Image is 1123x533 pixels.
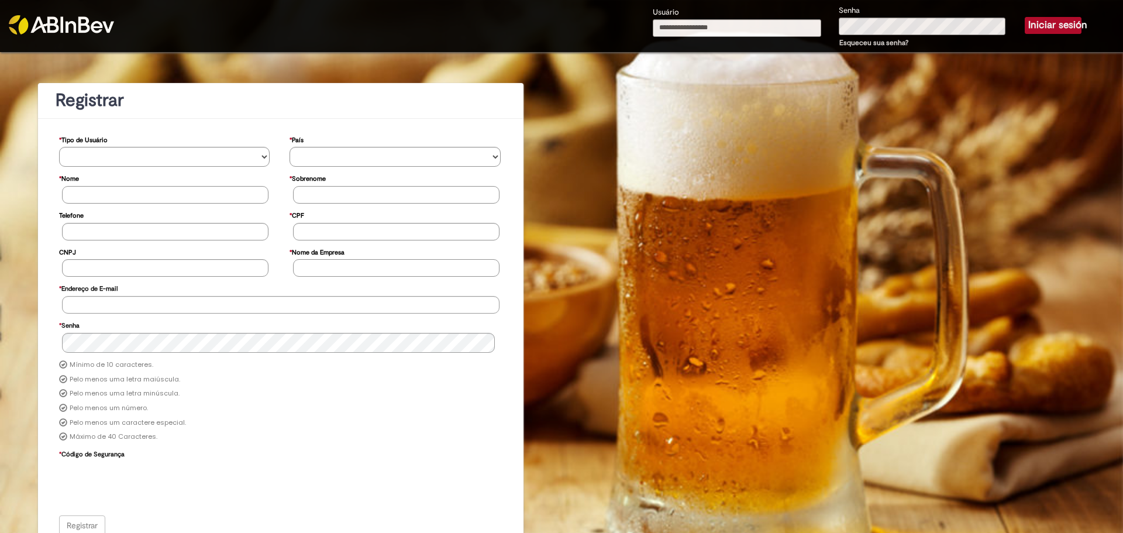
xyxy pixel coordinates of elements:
label: Sobrenome [290,169,326,186]
label: Pelo menos um número. [70,404,148,413]
label: Nome [59,169,79,186]
label: CPF [290,206,304,223]
img: ABInbev-white.png [9,15,114,35]
label: CNPJ [59,243,76,260]
label: Tipo de Usuário [59,130,108,147]
label: Pelo menos um caractere especial. [70,418,186,428]
label: Pelo menos uma letra maiúscula. [70,375,180,384]
label: Nome da Empresa [290,243,345,260]
iframe: reCAPTCHA [62,462,240,507]
a: Esqueceu sua senha? [839,38,908,47]
label: Mínimo de 10 caracteres. [70,360,153,370]
label: Telefone [59,206,84,223]
label: Usuário [653,7,679,18]
button: Iniciar sesión [1025,17,1081,33]
label: Pelo menos uma letra minúscula. [70,389,180,398]
label: Código de Segurança [59,445,125,462]
label: Senha [839,5,860,16]
label: Máximo de 40 Caracteres. [70,432,157,442]
label: Endereço de E-mail [59,279,118,296]
h1: Registrar [56,91,506,110]
label: Senha [59,316,80,333]
label: País [290,130,304,147]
